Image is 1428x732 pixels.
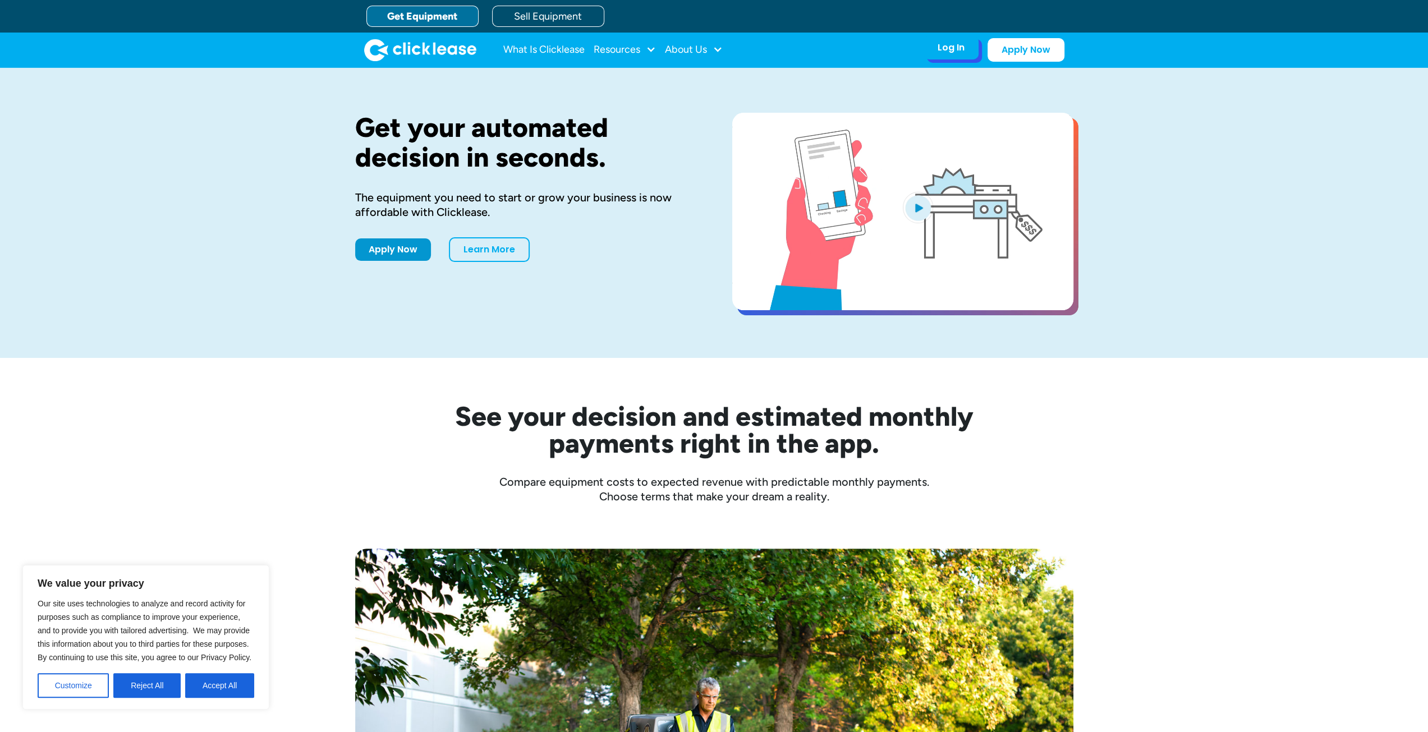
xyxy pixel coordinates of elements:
div: Log In [938,42,965,53]
a: open lightbox [732,113,1073,310]
div: We value your privacy [22,565,269,710]
a: home [364,39,476,61]
div: Resources [594,39,656,61]
button: Accept All [185,673,254,698]
a: Apply Now [355,238,431,261]
a: Sell Equipment [492,6,604,27]
a: Apply Now [988,38,1064,62]
div: About Us [665,39,723,61]
h1: Get your automated decision in seconds. [355,113,696,172]
span: Our site uses technologies to analyze and record activity for purposes such as compliance to impr... [38,599,251,662]
p: We value your privacy [38,577,254,590]
img: Blue play button logo on a light blue circular background [903,192,933,223]
button: Reject All [113,673,181,698]
button: Customize [38,673,109,698]
a: Get Equipment [366,6,479,27]
h2: See your decision and estimated monthly payments right in the app. [400,403,1028,457]
div: Compare equipment costs to expected revenue with predictable monthly payments. Choose terms that ... [355,475,1073,504]
a: What Is Clicklease [503,39,585,61]
div: The equipment you need to start or grow your business is now affordable with Clicklease. [355,190,696,219]
img: Clicklease logo [364,39,476,61]
a: Learn More [449,237,530,262]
